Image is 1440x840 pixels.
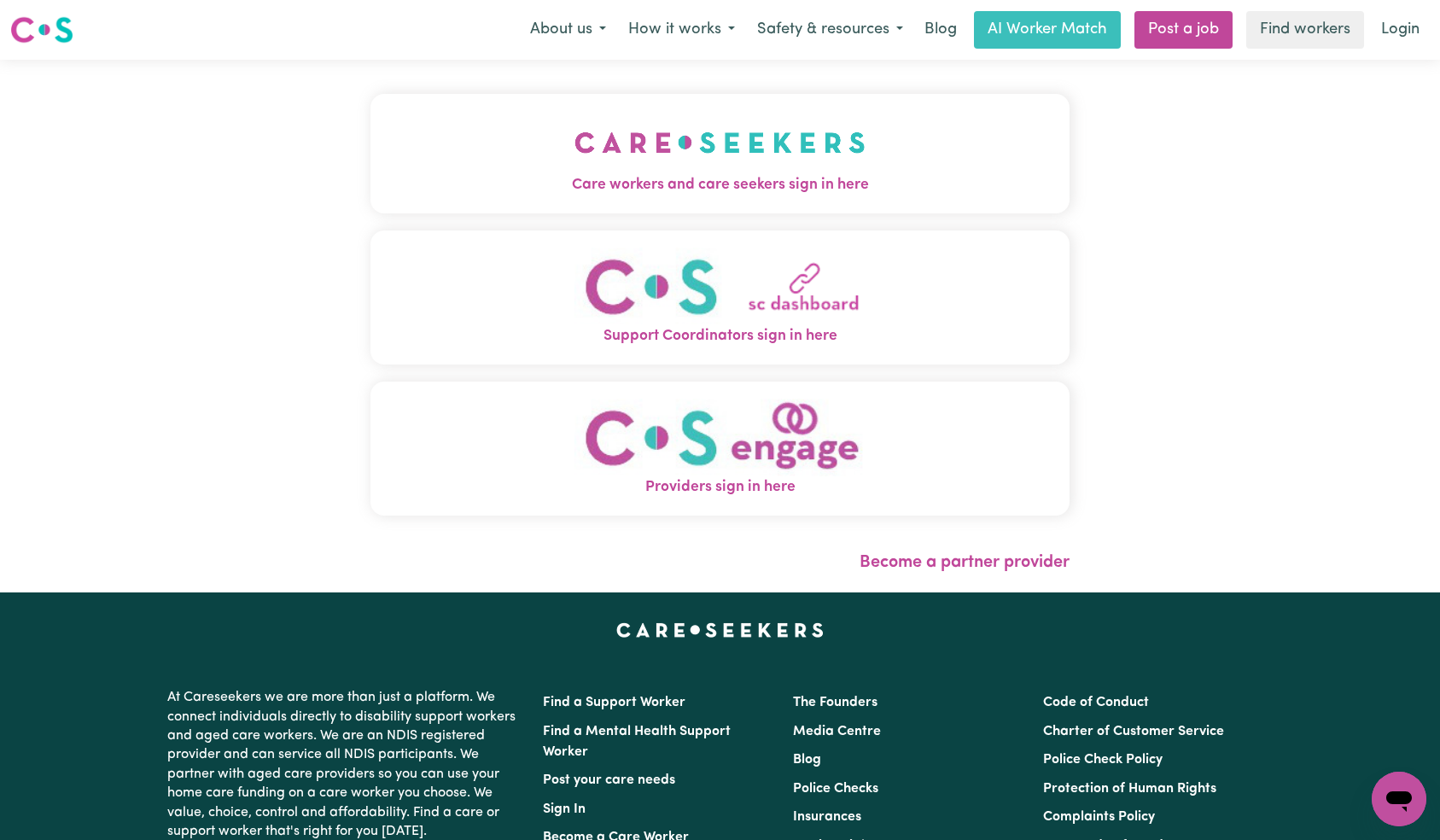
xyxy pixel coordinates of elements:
button: How it works [617,12,746,48]
button: Safety & resources [746,12,914,48]
iframe: Button to launch messaging window [1372,772,1426,826]
button: Providers sign in here [370,382,1070,516]
a: Media Centre [793,725,881,738]
span: Providers sign in here [370,476,1070,499]
a: Protection of Human Rights [1043,782,1216,796]
a: Police Check Policy [1043,753,1163,767]
a: AI Worker Match [974,11,1121,49]
button: About us [519,12,617,48]
a: Charter of Customer Service [1043,725,1224,738]
span: Support Coordinators sign in here [370,325,1070,347]
a: The Founders [793,696,877,709]
button: Care workers and care seekers sign in here [370,94,1070,213]
a: Find a Mental Health Support Worker [543,725,731,759]
button: Support Coordinators sign in here [370,230,1070,365]
a: Careseekers logo [10,10,73,50]
span: Care workers and care seekers sign in here [370,174,1070,196]
a: Complaints Policy [1043,810,1155,824]
a: Blog [914,11,967,49]
img: Careseekers logo [10,15,73,45]
a: Code of Conduct [1043,696,1149,709]
a: Post your care needs [543,773,675,787]
a: Post a job [1134,11,1233,49]
a: Login [1371,11,1430,49]
a: Blog [793,753,821,767]
a: Find a Support Worker [543,696,685,709]
a: Sign In [543,802,586,816]
a: Insurances [793,810,861,824]
a: Become a partner provider [860,554,1070,571]
a: Careseekers home page [616,623,824,637]
a: Find workers [1246,11,1364,49]
a: Police Checks [793,782,878,796]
